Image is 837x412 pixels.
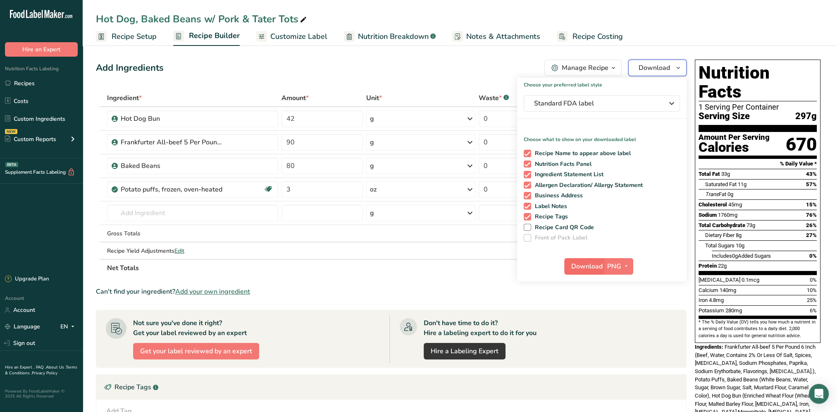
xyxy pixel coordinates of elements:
[699,201,727,208] span: Cholesterol
[699,63,817,101] h1: Nutrition Facts
[699,277,740,283] span: [MEDICAL_DATA]
[786,134,817,156] div: 670
[534,98,658,108] span: Standard FDA label
[107,205,278,221] input: Add Ingredient
[564,258,605,275] button: Download
[5,319,40,334] a: Language
[699,141,770,153] div: Calories
[366,93,382,103] span: Unit
[96,27,157,46] a: Recipe Setup
[5,135,56,144] div: Custom Reports
[709,297,724,303] span: 4.8mg
[531,203,568,210] span: Label Notes
[107,93,142,103] span: Ingredient
[727,191,733,197] span: 0g
[121,114,224,124] div: Hot Dog Bun
[806,212,817,218] span: 76%
[32,370,57,376] a: Privacy Policy
[5,364,77,376] a: Terms & Conditions .
[699,297,708,303] span: Iron
[562,63,608,73] div: Manage Recipe
[46,364,66,370] a: About Us .
[531,224,594,231] span: Recipe Card QR Code
[728,201,742,208] span: 45mg
[531,192,583,199] span: Business Address
[5,275,49,283] div: Upgrade Plan
[96,375,686,400] div: Recipe Tags
[699,111,750,122] span: Serving Size
[718,263,727,269] span: 22g
[370,114,374,124] div: g
[174,247,184,255] span: Edit
[699,319,817,339] section: * The % Daily Value (DV) tells you how much a nutrient in a serving of food contributes to a dail...
[5,129,17,134] div: NEW
[105,259,562,276] th: Net Totals
[270,31,327,42] span: Customize Label
[699,212,717,218] span: Sodium
[370,137,374,147] div: g
[699,103,817,111] div: 1 Serving Per Container
[189,30,240,41] span: Recipe Builder
[699,134,770,141] div: Amount Per Serving
[810,307,817,314] span: 6%
[531,234,588,242] span: Front of Pack Label
[173,26,240,46] a: Recipe Builder
[725,307,742,314] span: 280mg
[732,253,738,259] span: 0g
[517,129,687,143] p: Choose what to show on your downloaded label
[544,60,622,76] button: Manage Recipe
[424,343,506,359] a: Hire a Labeling Expert
[705,191,719,197] i: Trans
[517,78,687,89] h1: Choose your preferred label style
[358,31,429,42] span: Nutrition Breakdown
[806,232,817,238] span: 27%
[699,287,718,293] span: Calcium
[736,232,742,238] span: 8g
[695,344,723,350] span: Ingredients:
[5,389,78,399] div: Powered By FoodLabelMaker © 2025 All Rights Reserved
[705,181,737,187] span: Saturated Fat
[531,171,604,178] span: Ingredient Statement List
[256,27,327,46] a: Customize Label
[736,242,744,249] span: 10g
[466,31,540,42] span: Notes & Attachments
[452,27,540,46] a: Notes & Attachments
[605,258,633,275] button: PNG
[807,297,817,303] span: 25%
[705,232,734,238] span: Dietary Fiber
[121,137,224,147] div: Frankfurter All-beef 5 Per Pound 6 Inch
[571,261,603,271] span: Download
[699,307,724,314] span: Potassium
[531,150,631,157] span: Recipe Name to appear above label
[806,181,817,187] span: 57%
[175,287,250,297] span: Add your own ingredient
[107,247,278,255] div: Recipe Yield Adjustments
[370,184,377,194] div: oz
[36,364,46,370] a: FAQ .
[112,31,157,42] span: Recipe Setup
[60,322,78,332] div: EN
[607,261,621,271] span: PNG
[712,253,771,259] span: Includes Added Sugars
[96,61,164,75] div: Add Ingredients
[96,287,687,297] div: Can't find your ingredient?
[96,12,308,26] div: Hot Dog, Baked Beans w/ Pork & Tater Tots
[344,27,436,46] a: Nutrition Breakdown
[699,263,717,269] span: Protein
[370,208,374,218] div: g
[121,161,224,171] div: Baked Beans
[524,95,680,112] button: Standard FDA label
[809,253,817,259] span: 0%
[531,182,643,189] span: Allergen Declaration/ Allergy Statement
[718,212,737,218] span: 1760mg
[140,346,252,356] span: Get your label reviewed by an expert
[107,229,278,238] div: Gross Totals
[639,63,670,73] span: Download
[5,364,34,370] a: Hire an Expert .
[705,242,734,249] span: Total Sugars
[557,27,623,46] a: Recipe Costing
[133,318,247,338] div: Not sure you've done it right? Get your label reviewed by an expert
[424,318,537,338] div: Don't have time to do it? Hire a labeling expert to do it for you
[795,111,817,122] span: 297g
[738,181,746,187] span: 11g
